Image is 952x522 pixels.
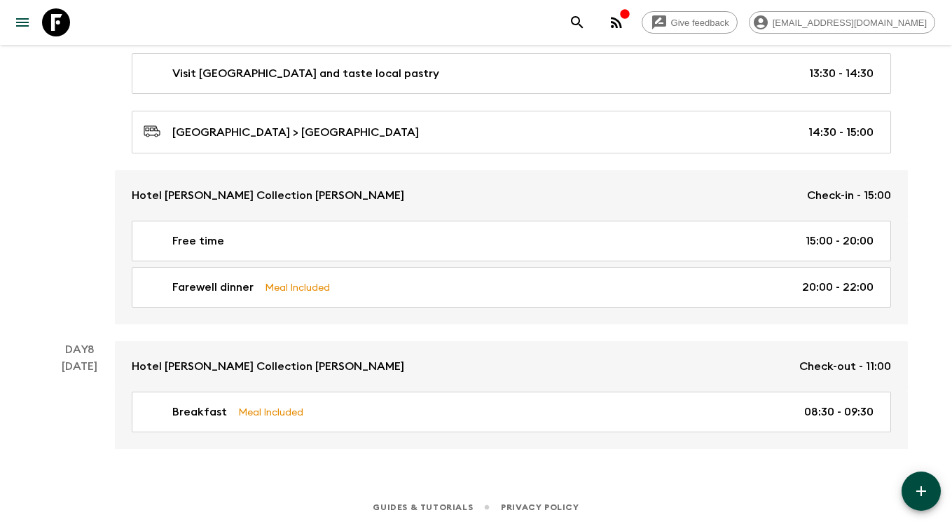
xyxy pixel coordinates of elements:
[132,392,891,432] a: BreakfastMeal Included08:30 - 09:30
[172,404,227,420] p: Breakfast
[115,170,908,221] a: Hotel [PERSON_NAME] Collection [PERSON_NAME]Check-in - 15:00
[172,233,224,249] p: Free time
[804,404,874,420] p: 08:30 - 09:30
[8,8,36,36] button: menu
[132,221,891,261] a: Free time15:00 - 20:00
[132,187,404,204] p: Hotel [PERSON_NAME] Collection [PERSON_NAME]
[765,18,934,28] span: [EMAIL_ADDRESS][DOMAIN_NAME]
[62,358,97,449] div: [DATE]
[749,11,935,34] div: [EMAIL_ADDRESS][DOMAIN_NAME]
[132,111,891,153] a: [GEOGRAPHIC_DATA] > [GEOGRAPHIC_DATA]14:30 - 15:00
[802,279,874,296] p: 20:00 - 22:00
[807,187,891,204] p: Check-in - 15:00
[172,65,439,82] p: Visit [GEOGRAPHIC_DATA] and taste local pastry
[799,358,891,375] p: Check-out - 11:00
[132,358,404,375] p: Hotel [PERSON_NAME] Collection [PERSON_NAME]
[265,280,330,295] p: Meal Included
[563,8,591,36] button: search adventures
[809,65,874,82] p: 13:30 - 14:30
[663,18,737,28] span: Give feedback
[238,404,303,420] p: Meal Included
[808,124,874,141] p: 14:30 - 15:00
[501,500,579,515] a: Privacy Policy
[642,11,738,34] a: Give feedback
[806,233,874,249] p: 15:00 - 20:00
[115,341,908,392] a: Hotel [PERSON_NAME] Collection [PERSON_NAME]Check-out - 11:00
[132,267,891,308] a: Farewell dinnerMeal Included20:00 - 22:00
[172,279,254,296] p: Farewell dinner
[373,500,473,515] a: Guides & Tutorials
[172,124,419,141] p: [GEOGRAPHIC_DATA] > [GEOGRAPHIC_DATA]
[132,53,891,94] a: Visit [GEOGRAPHIC_DATA] and taste local pastry13:30 - 14:30
[45,341,115,358] p: Day 8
